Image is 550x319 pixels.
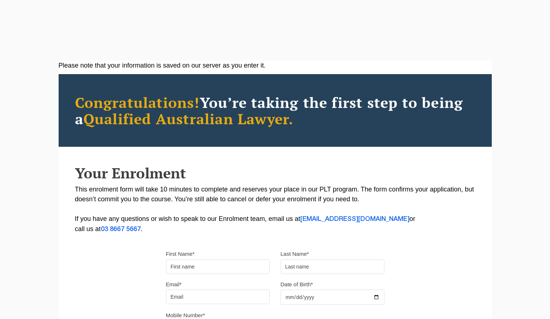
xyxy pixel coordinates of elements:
a: [EMAIL_ADDRESS][DOMAIN_NAME] [300,216,409,222]
h2: Your Enrolment [75,165,475,181]
label: First Name* [166,250,195,258]
h2: You’re taking the first step to being a [75,94,475,127]
label: Date of Birth* [281,281,313,288]
label: Mobile Number* [166,312,205,319]
div: Please note that your information is saved on our server as you enter it. [59,61,492,70]
span: Congratulations! [75,93,200,112]
a: 03 8667 5667 [101,226,141,232]
label: Email* [166,281,182,288]
input: Email [166,290,270,304]
span: Qualified Australian Lawyer. [83,109,294,128]
input: Last name [281,259,384,274]
input: First name [166,259,270,274]
p: This enrolment form will take 10 minutes to complete and reserves your place in our PLT program. ... [75,185,475,234]
label: Last Name* [281,250,309,258]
